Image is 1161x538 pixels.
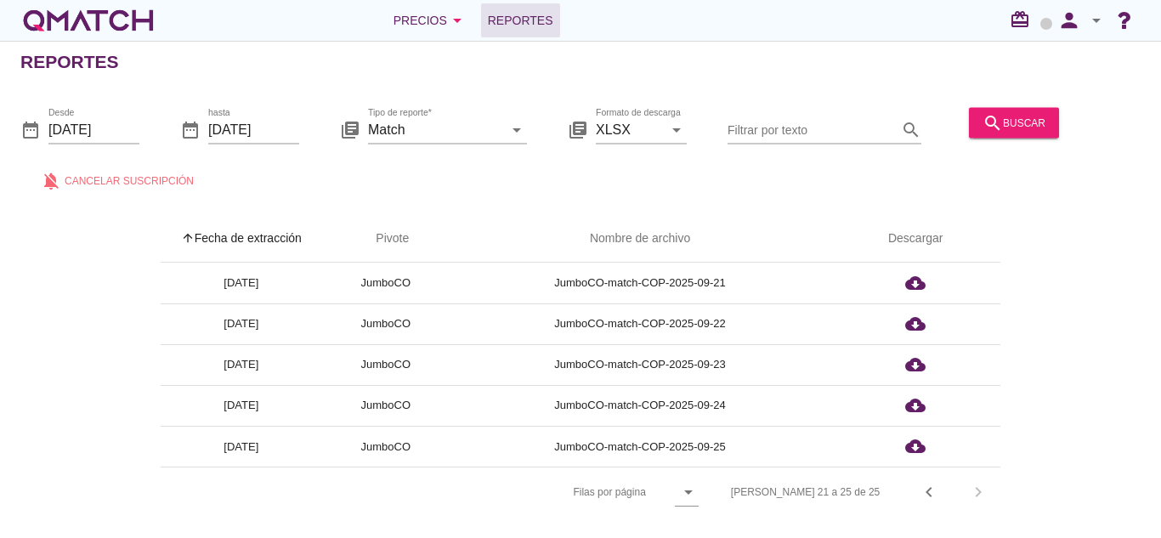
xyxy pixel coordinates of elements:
[447,10,467,31] i: arrow_drop_down
[728,116,898,143] input: Filtrar por texto
[322,303,450,344] td: JumboCO
[666,119,687,139] i: arrow_drop_down
[568,119,588,139] i: library_books
[905,314,926,334] i: cloud_download
[830,215,1000,263] th: Descargar: Not sorted.
[322,385,450,426] td: JumboCO
[161,215,322,263] th: Fecha de extracción: Sorted ascending. Activate to sort descending.
[322,426,450,467] td: JumboCO
[450,385,830,426] td: JumboCO-match-COP-2025-09-24
[450,215,830,263] th: Nombre de archivo: Not sorted.
[678,482,699,502] i: arrow_drop_down
[983,112,1045,133] div: buscar
[919,482,939,502] i: chevron_left
[161,385,322,426] td: [DATE]
[181,231,195,245] i: arrow_upward
[914,477,944,507] button: Previous page
[161,263,322,303] td: [DATE]
[20,119,41,139] i: date_range
[507,119,527,139] i: arrow_drop_down
[1010,9,1037,30] i: redeem
[161,344,322,385] td: [DATE]
[450,303,830,344] td: JumboCO-match-COP-2025-09-22
[27,165,207,195] button: Cancelar suscripción
[905,395,926,416] i: cloud_download
[48,116,139,143] input: Desde
[905,354,926,375] i: cloud_download
[180,119,201,139] i: date_range
[1086,10,1107,31] i: arrow_drop_down
[20,48,119,76] h2: Reportes
[450,426,830,467] td: JumboCO-match-COP-2025-09-25
[596,116,663,143] input: Formato de descarga
[65,173,194,188] span: Cancelar suscripción
[969,107,1059,138] button: buscar
[450,263,830,303] td: JumboCO-match-COP-2025-09-21
[403,467,698,517] div: Filas por página
[905,273,926,293] i: cloud_download
[322,263,450,303] td: JumboCO
[368,116,503,143] input: Tipo de reporte*
[450,344,830,385] td: JumboCO-match-COP-2025-09-23
[983,112,1003,133] i: search
[1052,8,1086,32] i: person
[208,116,299,143] input: hasta
[731,484,880,500] div: [PERSON_NAME] 21 a 25 de 25
[340,119,360,139] i: library_books
[161,303,322,344] td: [DATE]
[41,170,65,190] i: notifications_off
[481,3,560,37] a: Reportes
[901,119,921,139] i: search
[322,215,450,263] th: Pivote: Not sorted. Activate to sort ascending.
[161,426,322,467] td: [DATE]
[380,3,481,37] button: Precios
[394,10,467,31] div: Precios
[488,10,553,31] span: Reportes
[905,436,926,456] i: cloud_download
[20,3,156,37] a: white-qmatch-logo
[322,344,450,385] td: JumboCO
